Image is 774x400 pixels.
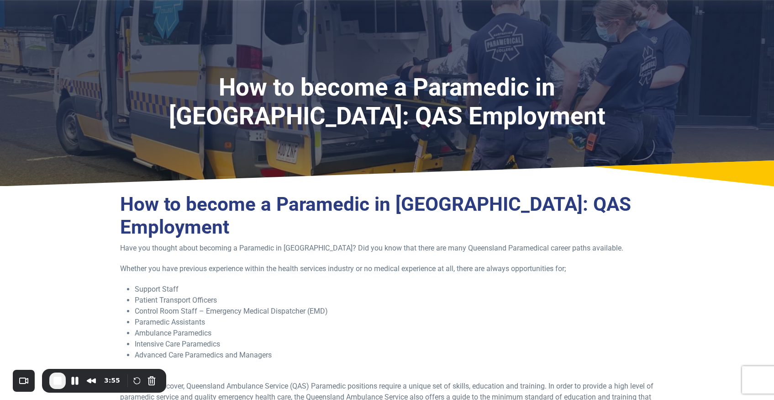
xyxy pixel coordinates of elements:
[152,73,623,131] h1: How to become a Paramedic in [GEOGRAPHIC_DATA]: QAS Employment
[135,295,654,306] li: Patient Transport Officers
[135,284,654,295] li: Support Staff
[135,350,654,361] li: Advanced Care Paramedics and Managers
[120,263,654,274] p: Whether you have previous experience within the health services industry or no medical experience...
[135,339,654,350] li: Intensive Care Paramedics
[135,317,654,328] li: Paramedic Assistants
[135,306,654,317] li: Control Room Staff – Emergency Medical Dispatcher (EMD)
[120,243,654,254] p: Have you thought about becoming a Paramedic in [GEOGRAPHIC_DATA]? Did you know that there are man...
[120,193,654,239] h3: How to become a Paramedic in [GEOGRAPHIC_DATA]: QAS Employment
[135,328,654,339] li: Ambulance Paramedics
